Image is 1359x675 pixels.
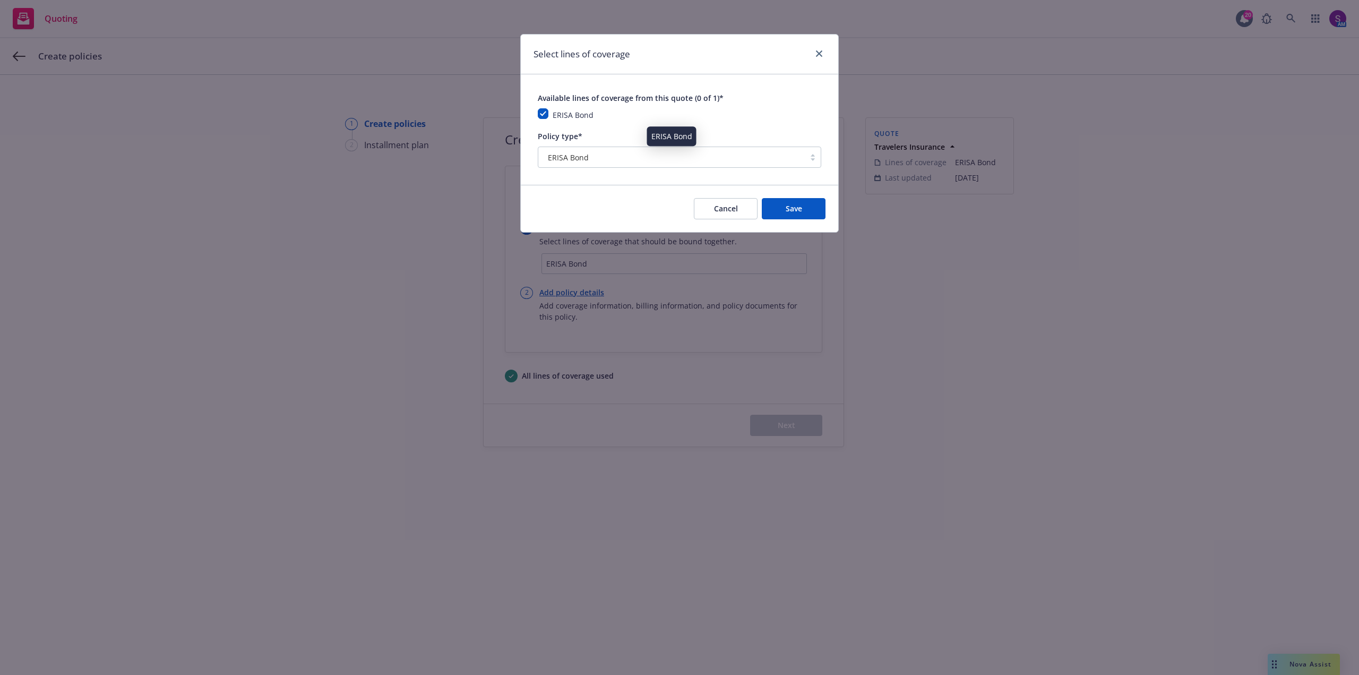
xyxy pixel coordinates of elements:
[553,110,594,120] span: ERISA Bond
[548,152,589,163] span: ERISA Bond
[813,47,825,60] a: close
[714,203,738,213] span: Cancel
[786,203,802,213] span: Save
[544,152,799,163] span: ERISA Bond
[538,131,582,141] span: Policy type*
[538,93,724,103] span: Available lines of coverage from this quote (0 of 1)*
[762,198,825,219] button: Save
[534,47,630,61] h1: Select lines of coverage
[694,198,758,219] button: Cancel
